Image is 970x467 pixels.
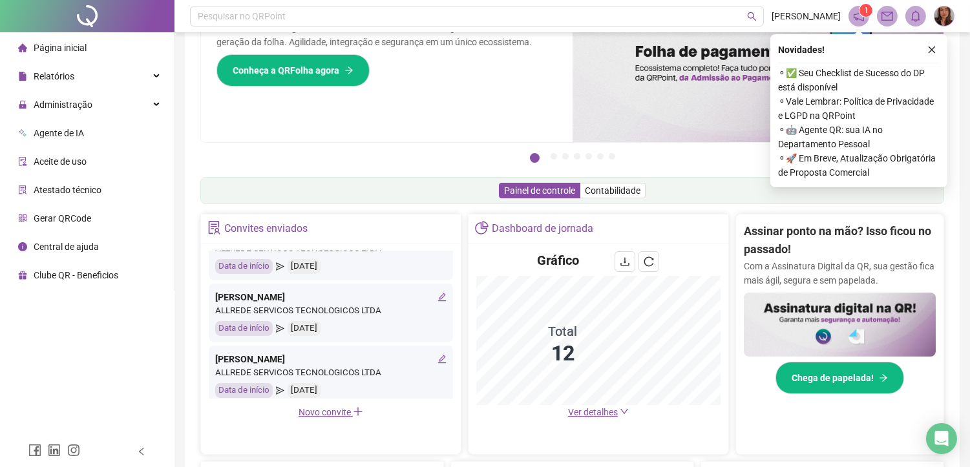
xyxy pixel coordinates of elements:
span: Novidades ! [778,43,825,57]
div: Data de início [215,321,273,336]
p: Com a Assinatura Digital da QR, sua gestão fica mais ágil, segura e sem papelada. [744,259,936,287]
span: Página inicial [34,43,87,53]
span: audit [18,157,27,166]
span: lock [18,100,27,109]
span: down [620,407,629,416]
span: arrow-right [879,373,888,382]
div: Open Intercom Messenger [926,423,957,454]
div: ALLREDE SERVICOS TECNOLOGICOS LTDA [215,304,447,318]
span: Clube QR - Beneficios [34,270,118,280]
div: [DATE] [288,259,321,274]
span: ⚬ Vale Lembrar: Política de Privacidade e LGPD na QRPoint [778,94,940,123]
span: Conheça a QRFolha agora [233,63,339,78]
span: qrcode [18,214,27,223]
button: 7 [609,153,615,160]
button: 3 [562,153,569,160]
div: Data de início [215,259,273,274]
h4: Gráfico [537,251,579,269]
span: solution [18,185,27,194]
span: facebook [28,444,41,457]
span: send [276,321,284,336]
span: Gerar QRCode [34,213,91,223]
span: file [18,72,27,81]
sup: 1 [859,4,872,17]
div: [PERSON_NAME] [215,352,447,366]
img: banner%2F02c71560-61a6-44d4-94b9-c8ab97240462.png [744,293,936,357]
span: Relatórios [34,71,74,81]
span: Ver detalhes [568,407,618,417]
span: 1 [864,6,869,15]
span: plus [353,406,363,417]
span: info-circle [18,242,27,251]
button: 4 [574,153,580,160]
span: send [276,383,284,398]
button: 1 [530,153,540,163]
span: gift [18,271,27,280]
button: 2 [551,153,557,160]
span: reload [644,256,654,267]
span: Aceite de uso [34,156,87,167]
div: [PERSON_NAME] [215,290,447,304]
a: Ver detalhes down [568,407,629,417]
span: Atestado técnico [34,185,101,195]
span: bell [910,10,922,22]
span: Central de ajuda [34,242,99,252]
span: ⚬ 🤖 Agente QR: sua IA no Departamento Pessoal [778,123,940,151]
div: Convites enviados [224,218,308,240]
span: edit [438,293,447,302]
img: 78555 [934,6,954,26]
span: search [747,12,757,21]
span: send [276,259,284,274]
div: [DATE] [288,321,321,336]
div: [DATE] [288,383,321,398]
span: Contabilidade [585,185,640,196]
button: 5 [585,153,592,160]
span: arrow-right [344,66,353,75]
p: Com a Folha de Pagamento QR, você faz tudo em um só lugar: da admissão à geração da folha. Agilid... [216,21,557,49]
span: pie-chart [475,221,489,234]
span: mail [881,10,893,22]
span: edit [438,355,447,364]
span: Administração [34,99,92,110]
span: ⚬ 🚀 Em Breve, Atualização Obrigatória de Proposta Comercial [778,151,940,180]
span: Painel de controle [504,185,575,196]
button: Conheça a QRFolha agora [216,54,370,87]
div: Data de início [215,383,273,398]
span: notification [853,10,865,22]
span: ⚬ ✅ Seu Checklist de Sucesso do DP está disponível [778,66,940,94]
span: Novo convite [299,407,363,417]
div: ALLREDE SERVICOS TECNOLOGICOS LTDA [215,366,447,380]
button: 6 [597,153,604,160]
button: Chega de papelada! [775,362,904,394]
div: Dashboard de jornada [492,218,593,240]
span: left [137,447,146,456]
span: close [927,45,936,54]
span: [PERSON_NAME] [772,9,841,23]
h2: Assinar ponto na mão? Isso ficou no passado! [744,222,936,259]
span: solution [207,221,221,234]
span: download [620,256,630,267]
span: Agente de IA [34,128,84,138]
span: instagram [67,444,80,457]
span: Chega de papelada! [792,371,874,385]
span: home [18,43,27,52]
span: linkedin [48,444,61,457]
